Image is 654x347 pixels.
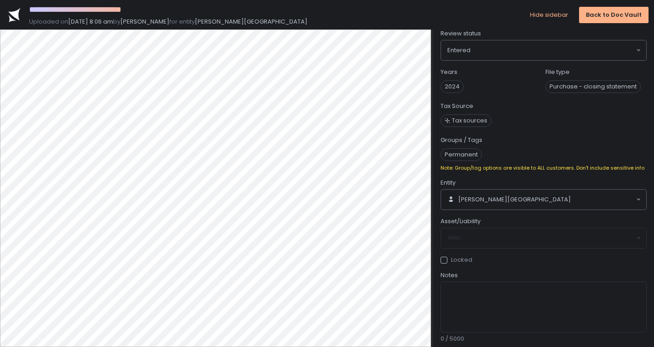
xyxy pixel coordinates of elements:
[441,102,473,110] label: Tax Source
[571,195,635,204] input: Search for option
[458,195,571,204] span: [PERSON_NAME][GEOGRAPHIC_DATA]
[441,68,457,76] label: Years
[68,17,113,26] span: [DATE] 8:06 am
[530,11,568,19] button: Hide sidebar
[545,80,641,93] span: Purchase - closing statement
[579,7,649,23] button: Back to Doc Vault
[441,165,647,171] div: Note: Group/tag options are visible to ALL customers. Don't include sensitive info
[441,136,482,144] label: Groups / Tags
[441,271,458,279] span: Notes
[586,11,642,19] div: Back to Doc Vault
[441,29,481,38] span: Review status
[441,190,646,210] div: Search for option
[169,17,195,26] span: for entity
[195,17,307,26] span: [PERSON_NAME][GEOGRAPHIC_DATA]
[113,17,120,26] span: by
[441,148,482,161] span: Permanent
[29,17,68,26] span: Uploaded on
[441,80,464,93] span: 2024
[447,46,471,55] span: Entered
[120,17,169,26] span: [PERSON_NAME]
[441,40,646,60] div: Search for option
[452,117,487,125] span: Tax sources
[545,68,570,76] label: File type
[441,335,647,343] div: 0 / 5000
[441,217,481,225] span: Asset/Liability
[471,46,635,55] input: Search for option
[441,179,456,187] span: Entity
